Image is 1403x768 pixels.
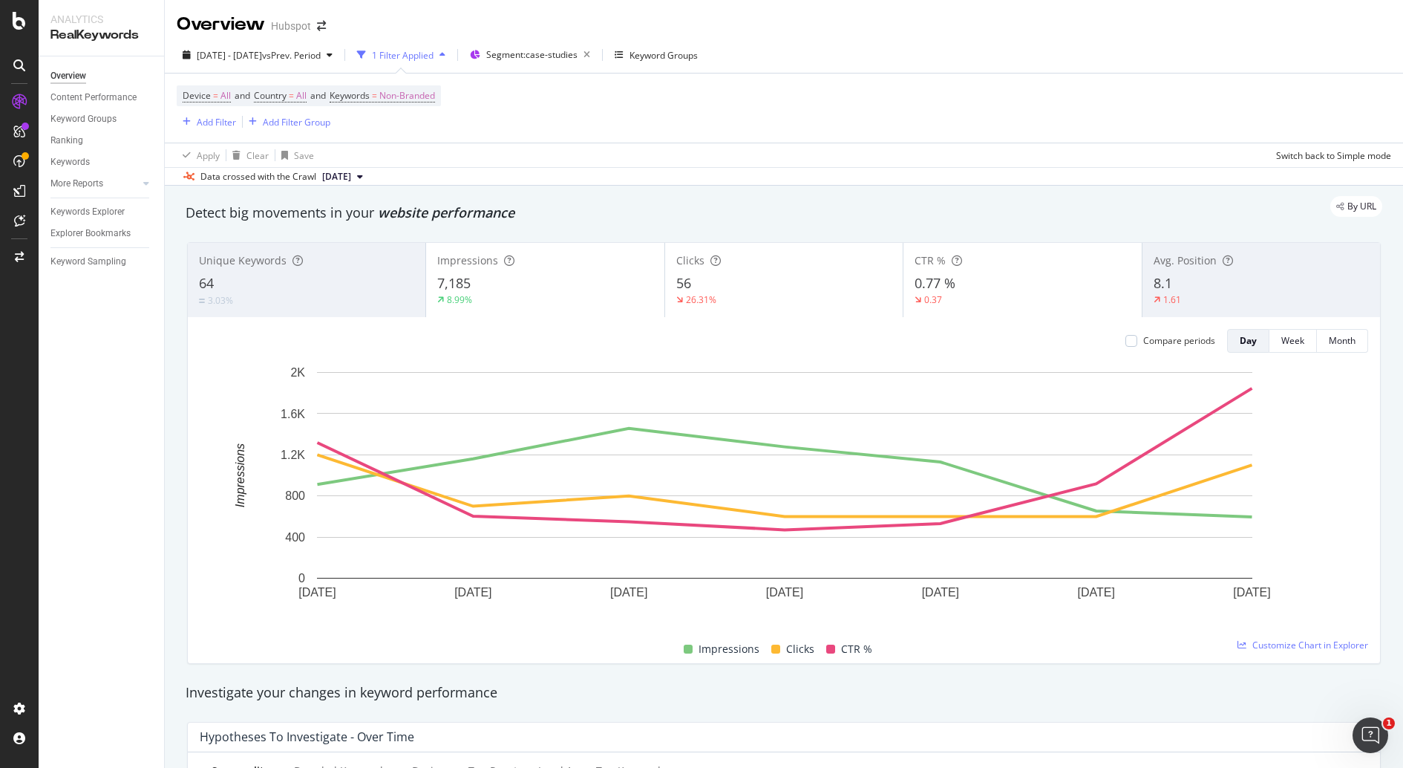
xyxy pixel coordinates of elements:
[50,176,139,192] a: More Reports
[379,85,435,106] span: Non-Branded
[1329,334,1355,347] div: Month
[281,407,305,420] text: 1.6K
[294,149,314,162] div: Save
[1227,329,1269,353] button: Day
[200,729,414,744] div: Hypotheses to Investigate - Over Time
[351,43,451,67] button: 1 Filter Applied
[766,586,803,599] text: [DATE]
[50,154,154,170] a: Keywords
[50,204,125,220] div: Keywords Explorer
[317,21,326,31] div: arrow-right-arrow-left
[289,89,294,102] span: =
[1143,334,1215,347] div: Compare periods
[464,43,596,67] button: Segment:case-studies
[629,49,698,62] div: Keyword Groups
[285,489,305,502] text: 800
[50,90,137,105] div: Content Performance
[1240,334,1257,347] div: Day
[197,149,220,162] div: Apply
[786,640,814,658] span: Clicks
[1330,196,1382,217] div: legacy label
[922,586,959,599] text: [DATE]
[234,443,246,507] text: Impressions
[322,170,351,183] span: 2025 Aug. 26th
[316,168,369,186] button: [DATE]
[197,116,236,128] div: Add Filter
[1252,639,1368,651] span: Customize Chart in Explorer
[610,586,647,599] text: [DATE]
[50,226,131,241] div: Explorer Bookmarks
[50,176,103,192] div: More Reports
[262,49,321,62] span: vs Prev. Period
[50,111,154,127] a: Keyword Groups
[50,90,154,105] a: Content Performance
[50,12,152,27] div: Analytics
[263,116,330,128] div: Add Filter Group
[243,113,330,131] button: Add Filter Group
[915,253,946,267] span: CTR %
[1353,717,1388,753] iframe: Intercom live chat
[281,449,305,461] text: 1.2K
[437,253,498,267] span: Impressions
[246,149,269,162] div: Clear
[208,294,233,307] div: 3.03%
[1154,253,1217,267] span: Avg. Position
[372,49,434,62] div: 1 Filter Applied
[924,293,942,306] div: 0.37
[1154,274,1172,292] span: 8.1
[609,43,704,67] button: Keyword Groups
[330,89,370,102] span: Keywords
[1269,329,1317,353] button: Week
[1237,639,1368,651] a: Customize Chart in Explorer
[1077,586,1114,599] text: [DATE]
[486,48,578,61] span: Segment: case-studies
[254,89,287,102] span: Country
[199,299,205,303] img: Equal
[50,133,83,149] div: Ranking
[50,68,154,84] a: Overview
[50,154,90,170] div: Keywords
[290,366,305,379] text: 2K
[310,89,326,102] span: and
[447,293,472,306] div: 8.99%
[275,143,314,167] button: Save
[298,586,336,599] text: [DATE]
[699,640,759,658] span: Impressions
[199,274,214,292] span: 64
[200,170,316,183] div: Data crossed with the Crawl
[50,111,117,127] div: Keyword Groups
[50,254,126,270] div: Keyword Sampling
[50,27,152,44] div: RealKeywords
[372,89,377,102] span: =
[177,12,265,37] div: Overview
[1317,329,1368,353] button: Month
[50,254,154,270] a: Keyword Sampling
[296,85,307,106] span: All
[915,274,955,292] span: 0.77 %
[1233,586,1270,599] text: [DATE]
[271,19,311,33] div: Hubspot
[1163,293,1181,306] div: 1.61
[226,143,269,167] button: Clear
[235,89,250,102] span: and
[50,226,154,241] a: Explorer Bookmarks
[1276,149,1391,162] div: Switch back to Simple mode
[50,204,154,220] a: Keywords Explorer
[841,640,872,658] span: CTR %
[50,68,86,84] div: Overview
[1347,202,1376,211] span: By URL
[177,43,339,67] button: [DATE] - [DATE]vsPrev. Period
[1383,717,1395,729] span: 1
[676,253,704,267] span: Clicks
[213,89,218,102] span: =
[454,586,491,599] text: [DATE]
[186,683,1382,703] div: Investigate your changes in keyword performance
[200,365,1369,623] svg: A chart.
[285,531,305,544] text: 400
[197,49,262,62] span: [DATE] - [DATE]
[298,572,305,585] text: 0
[50,133,154,149] a: Ranking
[183,89,211,102] span: Device
[437,274,471,292] span: 7,185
